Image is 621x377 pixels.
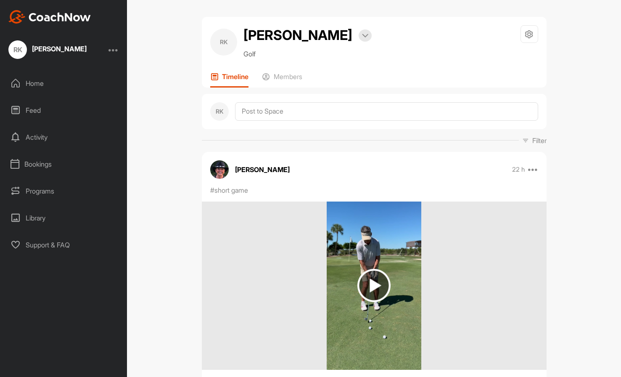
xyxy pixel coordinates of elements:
div: Activity [5,127,123,148]
p: Golf [243,49,372,59]
img: play [357,269,391,302]
p: Members [274,72,302,81]
img: avatar [210,160,229,179]
div: [PERSON_NAME] [32,45,87,52]
img: media [327,202,421,370]
p: Timeline [222,72,248,81]
img: CoachNow [8,10,91,24]
p: [PERSON_NAME] [235,165,290,175]
p: #short game [210,185,248,195]
h2: [PERSON_NAME] [243,25,352,45]
div: RK [210,102,229,121]
div: Bookings [5,154,123,175]
div: RK [210,29,237,56]
div: Home [5,73,123,94]
p: Filter [532,135,547,146]
div: Support & FAQ [5,234,123,255]
div: Library [5,207,123,228]
p: 22 h [512,165,525,174]
div: RK [8,40,27,59]
div: Feed [5,100,123,121]
img: arrow-down [362,34,368,38]
div: Programs [5,181,123,202]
